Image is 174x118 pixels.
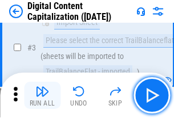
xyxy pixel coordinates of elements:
[24,82,60,109] button: Run All
[35,85,49,98] img: Run All
[136,7,145,16] img: Support
[60,82,97,109] button: Undo
[151,5,165,18] img: Settings menu
[143,86,161,104] img: Main button
[72,85,86,98] img: Undo
[27,1,132,22] div: Digital Content Capitalization ([DATE])
[108,100,123,107] div: Skip
[97,82,133,109] button: Skip
[54,16,100,29] div: Import Sheet
[43,65,132,79] div: TrailBalanceFlat - imported
[27,43,36,52] span: # 3
[70,100,87,107] div: Undo
[9,5,23,18] img: Back
[30,100,55,107] div: Run All
[108,85,122,98] img: Skip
